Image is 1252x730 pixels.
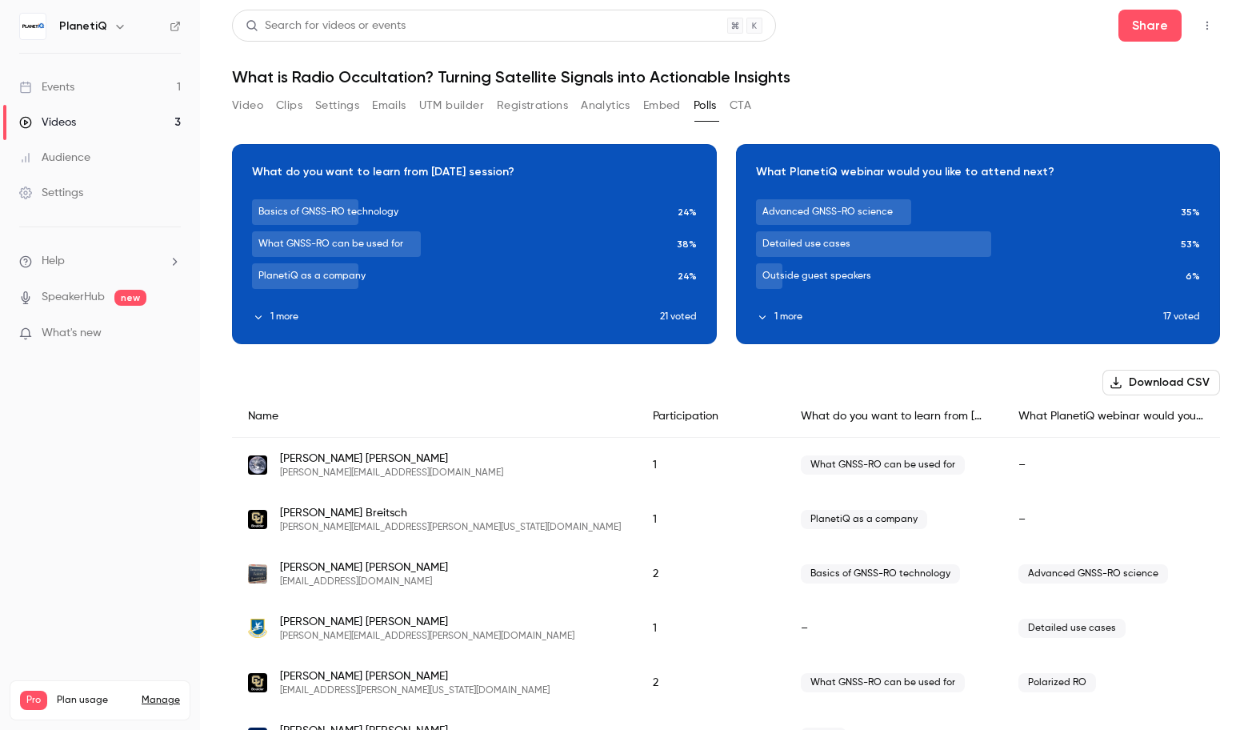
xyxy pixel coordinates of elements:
[42,253,65,270] span: Help
[20,14,46,39] img: PlanetiQ
[1002,438,1220,493] div: –
[280,684,550,697] span: [EMAIL_ADDRESS][PERSON_NAME][US_STATE][DOMAIN_NAME]
[232,438,1220,493] div: eric@andonetech.com
[142,694,180,707] a: Manage
[280,505,621,521] span: [PERSON_NAME] Breitsch
[637,656,785,710] div: 2
[232,656,1220,710] div: hyeyeon.chang-1@colorado.edu
[280,521,621,534] span: [PERSON_NAME][EMAIL_ADDRESS][PERSON_NAME][US_STATE][DOMAIN_NAME]
[19,150,90,166] div: Audience
[42,325,102,342] span: What's new
[280,576,448,588] span: [EMAIL_ADDRESS][DOMAIN_NAME]
[801,673,965,692] span: What GNSS-RO can be used for
[637,438,785,493] div: 1
[643,93,681,118] button: Embed
[280,467,503,479] span: [PERSON_NAME][EMAIL_ADDRESS][DOMAIN_NAME]
[1018,673,1096,692] span: Polarized RO
[114,290,146,306] span: new
[232,67,1220,86] h1: What is Radio Occultation? Turning Satellite Signals into Actionable Insights
[637,601,785,656] div: 1
[19,114,76,130] div: Videos
[232,93,263,118] button: Video
[1002,492,1220,547] div: –
[1118,10,1182,42] button: Share
[19,79,74,95] div: Events
[246,18,406,34] div: Search for videos or events
[419,93,484,118] button: UTM builder
[57,694,132,707] span: Plan usage
[785,601,1002,656] div: –
[315,93,359,118] button: Settings
[1002,395,1220,438] div: What PlanetiQ webinar would you like to attend next?
[232,547,1220,601] div: jpalinkasev@innofed.com
[785,395,1002,438] div: What do you want to learn from [DATE] session?
[637,395,785,438] div: Participation
[280,560,448,576] span: [PERSON_NAME] [PERSON_NAME]
[372,93,406,118] button: Emails
[497,93,568,118] button: Registrations
[694,93,717,118] button: Polls
[248,564,267,584] img: innofed.com
[801,455,965,475] span: What GNSS-RO can be used for
[248,455,267,475] img: andonetech.com
[232,492,1220,547] div: brian.breitsch@colorado.edu
[637,492,785,547] div: 1
[1194,13,1220,38] button: Top Bar Actions
[276,93,302,118] button: Clips
[248,673,267,692] img: colorado.edu
[232,601,1220,656] div: steven.cabosky.2.ctr@us.af.mil
[801,510,927,529] span: PlanetiQ as a company
[581,93,630,118] button: Analytics
[252,310,660,324] button: 1 more
[801,564,960,584] span: Basics of GNSS-RO technology
[248,619,267,638] img: us.af.mil
[232,395,637,438] div: Name
[42,289,105,306] a: SpeakerHub
[19,253,181,270] li: help-dropdown-opener
[280,668,550,684] span: [PERSON_NAME] [PERSON_NAME]
[756,310,1164,324] button: 1 more
[1102,370,1220,395] button: Download CSV
[730,93,751,118] button: CTA
[280,614,574,630] span: [PERSON_NAME] [PERSON_NAME]
[280,630,574,643] span: [PERSON_NAME][EMAIL_ADDRESS][PERSON_NAME][DOMAIN_NAME]
[59,18,107,34] h6: PlanetiQ
[1018,619,1126,638] span: Detailed use cases
[20,691,47,710] span: Pro
[280,451,503,467] span: [PERSON_NAME] [PERSON_NAME]
[19,185,83,201] div: Settings
[1018,564,1168,584] span: Advanced GNSS-RO science
[248,510,267,529] img: colorado.edu
[637,547,785,601] div: 2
